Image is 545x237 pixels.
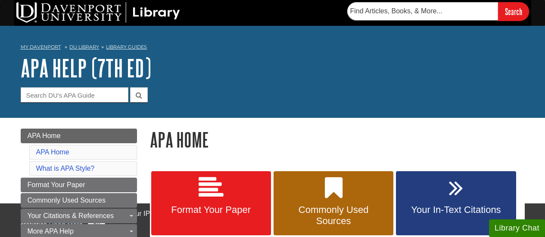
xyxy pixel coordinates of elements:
input: Search [498,2,529,21]
span: Your In-Text Citations [402,204,509,215]
h1: APA Home [150,129,525,151]
span: Commonly Used Sources [28,197,106,204]
form: Searches DU Library's articles, books, and more [347,2,529,21]
span: Commonly Used Sources [280,204,387,227]
span: Format Your Paper [158,204,265,215]
input: Search DU's APA Guide [21,87,128,102]
a: My Davenport [21,43,61,51]
a: APA Home [21,129,137,143]
input: Find Articles, Books, & More... [347,2,498,20]
a: What is APA Style? [36,165,95,172]
nav: breadcrumb [21,41,525,55]
a: APA Home [36,148,69,156]
a: Your Citations & References [21,209,137,223]
span: More APA Help [28,228,74,235]
a: Your In-Text Citations [396,171,516,236]
span: Format Your Paper [28,181,85,188]
a: Commonly Used Sources [274,171,393,236]
span: APA Home [28,132,61,139]
img: DU Library [16,2,180,23]
span: Your Citations & References [28,212,114,219]
a: Library Guides [106,44,147,50]
a: Commonly Used Sources [21,193,137,208]
button: Library Chat [489,219,545,237]
a: Format Your Paper [151,171,271,236]
a: DU Library [69,44,99,50]
a: APA Help (7th Ed) [21,55,151,81]
a: Format Your Paper [21,178,137,192]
